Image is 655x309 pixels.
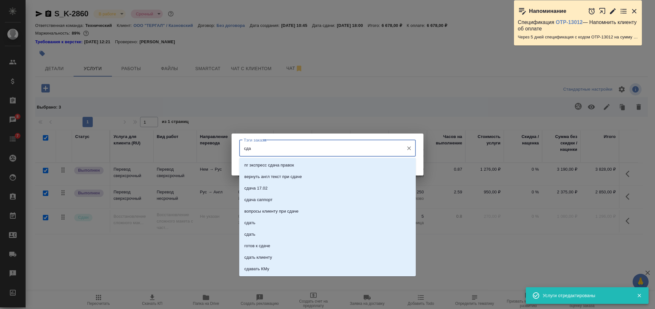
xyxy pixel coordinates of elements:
[518,19,638,32] p: Спецификация — Напомнить клиенту об оплате
[556,20,583,25] a: OTP-13012
[244,185,268,191] p: сдача 17.02
[244,197,272,203] p: сдача саппорт
[405,144,414,153] button: Очистить
[244,220,255,226] p: сдать
[588,7,596,15] button: Отложить
[543,292,627,299] div: Услуги отредактированы
[244,254,272,261] p: сдать клиенту
[244,174,302,180] p: вернуть англ текст при сдаче
[244,231,255,238] p: сдать
[620,7,627,15] button: Перейти в todo
[633,293,646,298] button: Закрыть
[529,8,566,14] p: Напоминание
[518,34,638,40] p: Через 5 дней спецификация с кодом OTP-13012 на сумму 29678.19 RUB будет просрочена
[244,162,294,168] p: пг экспресс сдача правок
[599,4,606,18] button: Открыть в новой вкладке
[244,243,270,249] p: готов к сдаче
[244,208,298,215] p: вопросы клиенту при сдаче
[244,266,269,272] p: сдавать КМу
[630,7,638,15] button: Закрыть
[609,7,617,15] button: Редактировать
